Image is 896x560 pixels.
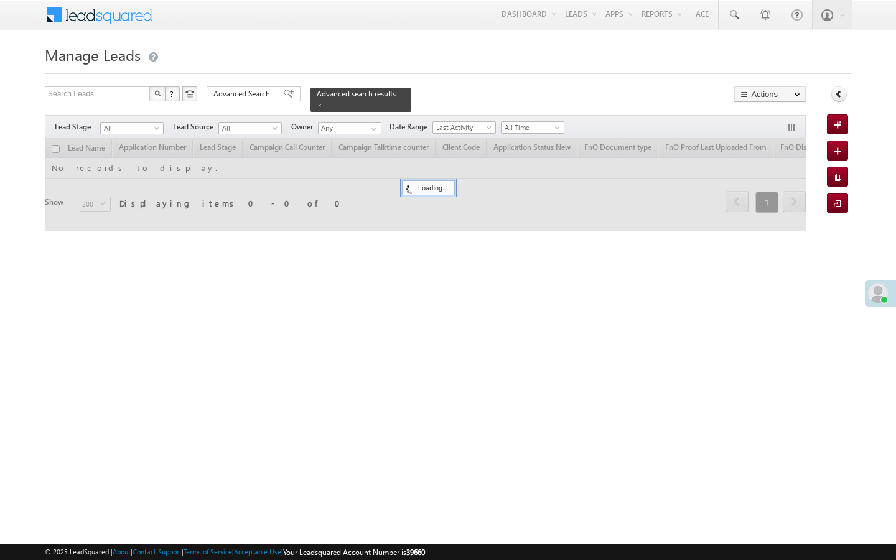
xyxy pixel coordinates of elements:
span: ? [170,88,175,99]
a: All [218,122,282,134]
span: Date Range [390,121,432,133]
span: Manage Leads [45,45,141,65]
span: Owner [291,121,318,133]
span: Your Leadsquared Account Number is [283,548,425,557]
div: Loading... [402,180,455,195]
button: ? [165,86,180,101]
a: Terms of Service [184,548,232,556]
a: All Time [501,121,564,134]
span: All Time [502,122,561,133]
a: Contact Support [133,548,182,556]
span: Last Activity [433,122,492,133]
span: Advanced search results [317,89,396,98]
span: All [101,123,160,134]
img: Search [154,90,161,96]
span: All [219,123,278,134]
span: © 2025 LeadSquared | | | | | [45,546,425,558]
a: Acceptable Use [234,548,281,556]
button: Actions [734,86,806,102]
input: Type to Search [318,122,381,134]
span: Lead Source [173,121,218,133]
a: Last Activity [432,121,496,134]
a: All [100,122,164,134]
span: Lead Stage [55,121,100,133]
a: About [113,548,131,556]
a: Show All Items [365,123,380,135]
span: Advanced Search [213,88,274,100]
span: 39660 [406,548,425,557]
